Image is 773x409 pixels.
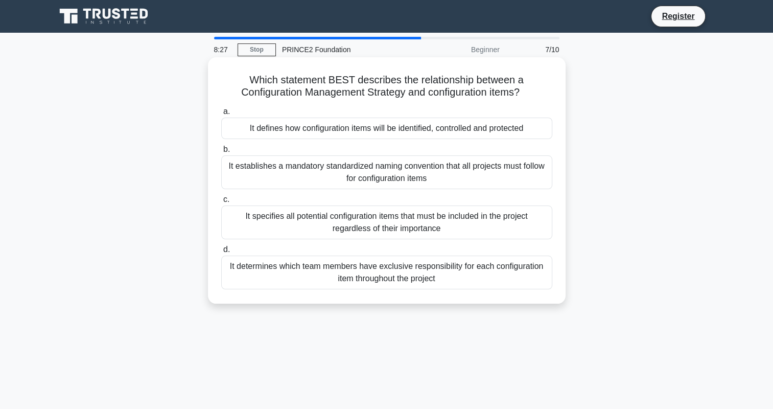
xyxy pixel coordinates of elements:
[506,39,566,60] div: 7/10
[220,74,553,99] h5: Which statement BEST describes the relationship between a Configuration Management Strategy and c...
[221,256,552,289] div: It determines which team members have exclusive responsibility for each configuration item throug...
[416,39,506,60] div: Beginner
[276,39,416,60] div: PRINCE2 Foundation
[223,195,229,203] span: c.
[223,245,230,254] span: d.
[208,39,238,60] div: 8:27
[655,10,700,22] a: Register
[221,118,552,139] div: It defines how configuration items will be identified, controlled and protected
[223,145,230,153] span: b.
[221,155,552,189] div: It establishes a mandatory standardized naming convention that all projects must follow for confi...
[223,107,230,116] span: a.
[221,206,552,239] div: It specifies all potential configuration items that must be included in the project regardless of...
[238,43,276,56] a: Stop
